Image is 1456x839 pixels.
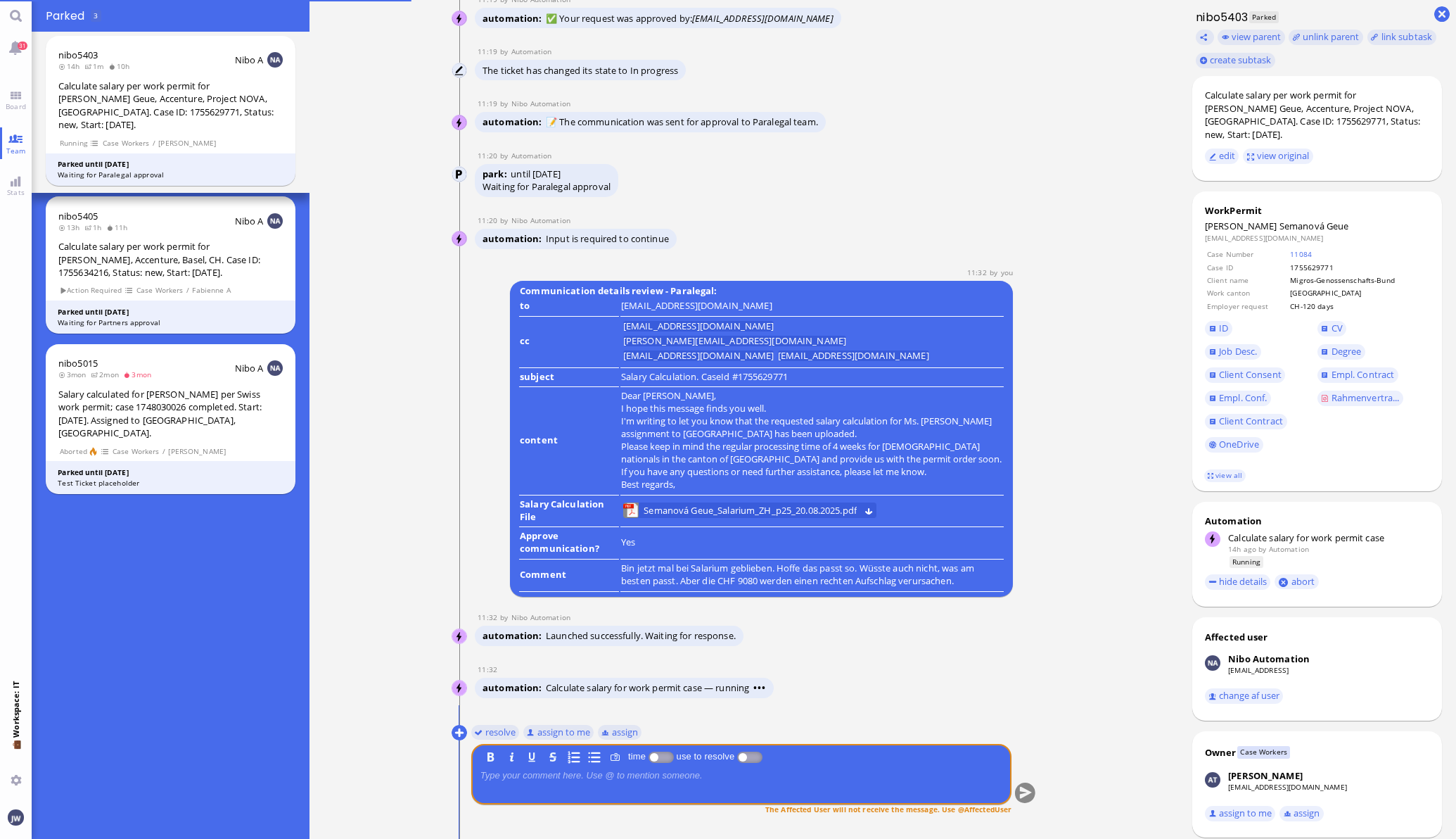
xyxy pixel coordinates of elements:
span: Degree [1332,345,1362,358]
a: OneDrive [1205,437,1263,453]
span: Case Workers [102,137,150,149]
img: NA [267,213,283,229]
span: Rahmenvertra... [1332,391,1400,404]
span: Client Consent [1219,368,1282,381]
span: Team [3,146,30,156]
span: ✅ Your request was approved by: [546,12,834,25]
div: Waiting for Paralegal approval [483,180,611,193]
span: Running [59,137,88,149]
a: Job Desc. [1205,344,1261,360]
span: Launched successfully. Waiting for response. [546,629,736,642]
span: Semanová Geue_Salarium_ZH_p25_20.08.2025.pdf [644,503,857,518]
li: [EMAIL_ADDRESS][DOMAIN_NAME] [623,321,774,332]
span: automation [483,629,546,642]
span: The Affected User will not receive the message. Use @AffectedUser [765,804,1011,814]
td: subject [519,370,619,388]
span: Board [2,101,30,111]
span: Parked [1249,11,1279,23]
label: time [625,751,649,762]
span: 14h ago [1228,544,1256,554]
span: Case Workers [1237,746,1290,758]
td: Case Number [1206,248,1288,260]
span: [PERSON_NAME] [1205,220,1277,232]
span: nibo5015 [58,357,98,370]
div: Calculate salary for work permit case [1228,531,1429,544]
li: [PERSON_NAME][EMAIL_ADDRESS][DOMAIN_NAME] [623,336,846,347]
span: park [483,168,511,180]
img: Nibo Automation [1205,655,1220,671]
span: 2mon [91,370,123,379]
span: Empl. Contract [1332,368,1395,381]
div: Parked until [DATE] [58,307,283,317]
button: Copy ticket nibo5403 link to clipboard [1196,30,1214,45]
span: by [500,215,511,225]
div: [PERSON_NAME] [1228,769,1303,782]
span: until [511,168,530,180]
a: Empl. Conf. [1205,391,1271,406]
span: Aborted [59,446,87,458]
span: The ticket has changed its state to In progress [483,64,678,77]
img: Automation [452,63,468,79]
td: 1755629771 [1289,262,1428,273]
span: nibo5403 [58,49,98,61]
div: Calculate salary per work permit for [PERSON_NAME] Geue, Accenture, Project NOVA, [GEOGRAPHIC_DAT... [1205,89,1429,141]
span: 10h [108,61,134,71]
td: to [519,298,619,317]
span: automation [483,232,546,245]
td: Approve communication? [519,529,619,560]
span: 31 [18,42,27,50]
button: edit [1205,149,1239,164]
td: Comment [519,561,619,592]
p: If you have any questions or need further assistance, please let me know. [621,465,1003,478]
span: by [1258,544,1266,554]
span: 13h [58,222,84,232]
span: link subtask [1381,30,1433,43]
span: Fabienne A [192,284,231,296]
span: 3mon [123,370,155,379]
span: jakob.wendel@bluelakelegal.com [1001,267,1013,277]
button: Download Semanová Geue_Salarium_ZH_p25_20.08.2025.pdf [864,505,874,515]
span: ID [1219,322,1228,334]
span: automation@nibo.ai [511,612,570,622]
td: Client name [1206,275,1288,286]
button: assign to me [1205,806,1276,821]
img: NA [267,360,283,376]
span: [PERSON_NAME] [158,137,217,149]
span: Client Contract [1219,415,1283,427]
span: Yes [621,536,635,548]
p: Please keep in mind the regular processing time of 4 weeks for [DEMOGRAPHIC_DATA] nationals in th... [621,440,1003,465]
span: by [990,267,1001,277]
img: Nibo Automation [452,115,468,131]
span: 11:32 [967,267,990,277]
button: view original [1243,149,1313,164]
td: cc [519,318,619,368]
img: Anusha Thakur [1205,772,1220,788]
h1: nibo5403 [1192,9,1249,25]
span: Semanová Geue [1279,220,1349,232]
img: Nibo Automation [452,629,468,645]
td: Work canton [1206,287,1288,298]
a: Empl. Contract [1317,367,1398,383]
span: 11h [106,222,132,232]
span: 14h [58,61,84,71]
span: automation@nibo.ai [511,215,570,225]
div: Waiting for Partners approval [58,317,283,328]
span: Case Workers [112,446,160,458]
p: Dear [PERSON_NAME], [621,389,1003,402]
div: Waiting for Paralegal approval [58,170,283,180]
td: Employer request [1206,301,1288,312]
a: ID [1205,321,1232,336]
span: 11:19 [478,99,500,108]
div: Parked until [DATE] [58,159,283,170]
img: Automation [452,167,468,182]
runbook-parameter-view: Salary Calculation. CaseId #1755629771 [621,370,788,383]
button: resolve [471,724,519,740]
span: by [500,46,511,56]
span: 11:32 [478,612,500,622]
img: You [8,809,23,825]
div: WorkPermit [1205,204,1429,217]
p: Best regards, [621,478,1003,491]
div: Affected user [1205,631,1268,643]
dd: [EMAIL_ADDRESS][DOMAIN_NAME] [1205,233,1429,243]
div: Owner [1205,746,1237,759]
